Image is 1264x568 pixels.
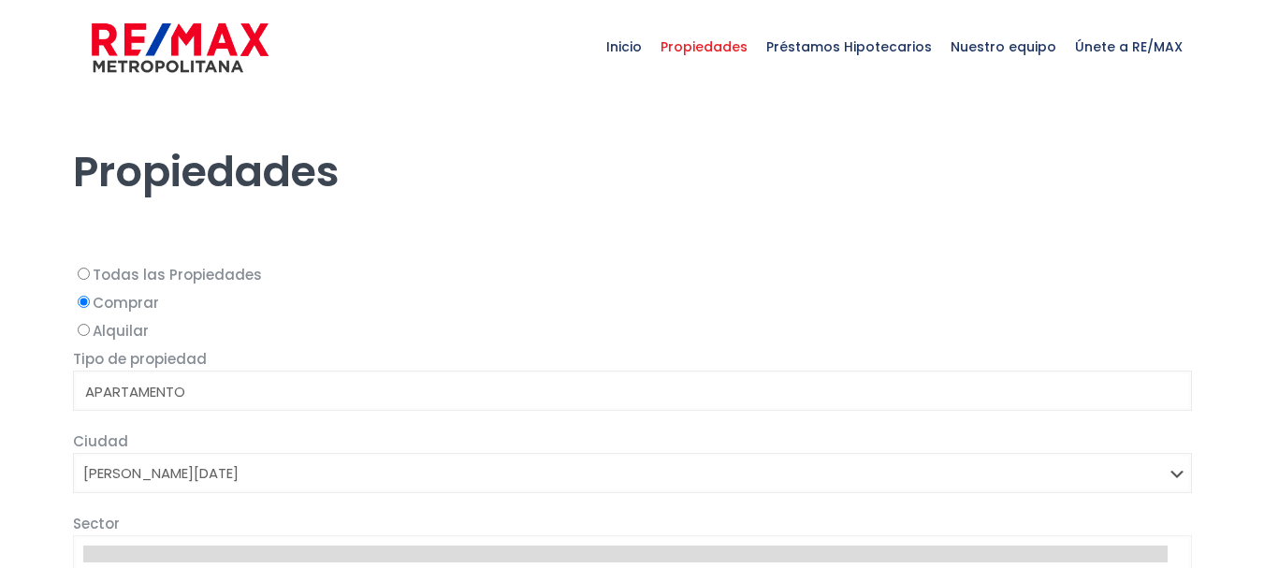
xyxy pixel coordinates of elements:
[73,95,1192,197] h1: Propiedades
[73,263,1192,286] label: Todas las Propiedades
[1066,19,1192,75] span: Únete a RE/MAX
[83,381,1168,403] option: APARTAMENTO
[83,403,1168,426] option: CASA
[78,268,90,280] input: Todas las Propiedades
[73,291,1192,314] label: Comprar
[92,20,269,76] img: remax-metropolitana-logo
[597,19,651,75] span: Inicio
[651,19,757,75] span: Propiedades
[78,324,90,336] input: Alquilar
[73,431,128,451] span: Ciudad
[757,19,941,75] span: Préstamos Hipotecarios
[73,319,1192,342] label: Alquilar
[78,296,90,308] input: Comprar
[73,349,207,369] span: Tipo de propiedad
[73,514,120,533] span: Sector
[941,19,1066,75] span: Nuestro equipo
